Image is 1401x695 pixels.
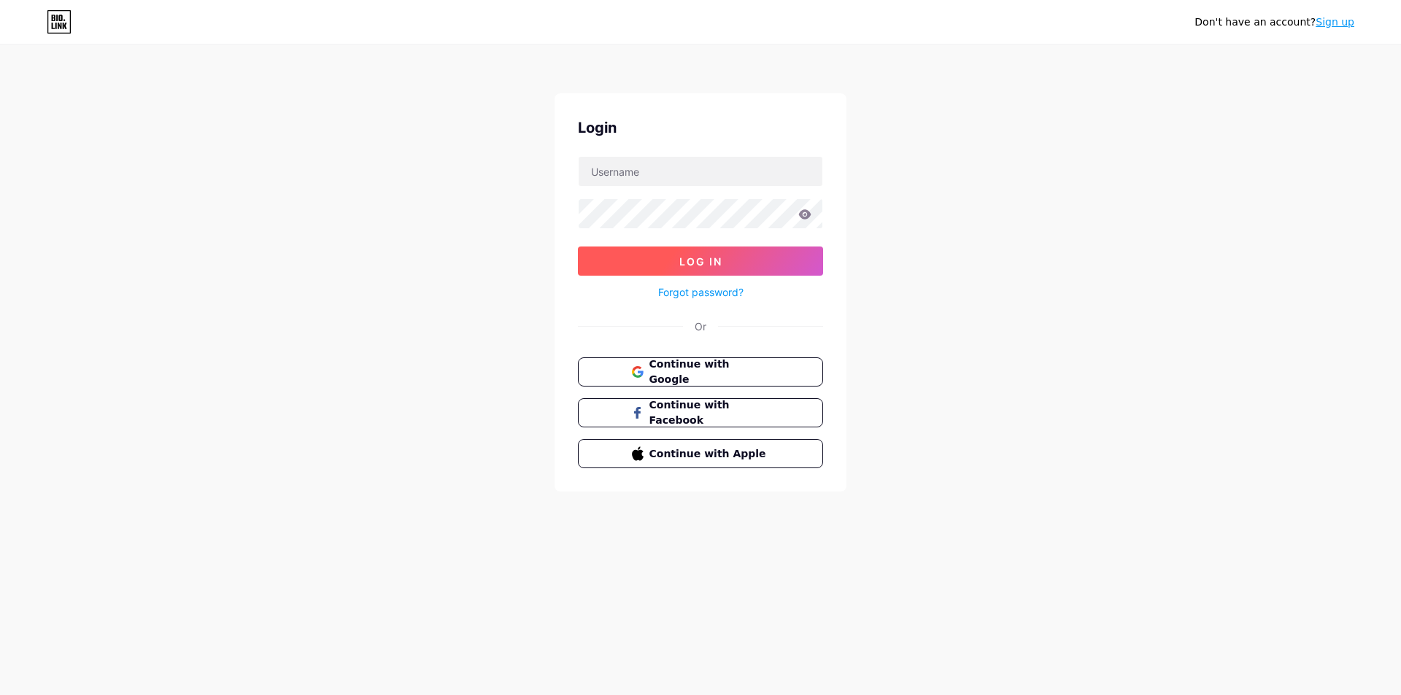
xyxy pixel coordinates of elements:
[578,117,823,139] div: Login
[578,246,823,276] button: Log In
[1316,16,1354,28] a: Sign up
[578,439,823,468] button: Continue with Apple
[578,357,823,387] button: Continue with Google
[578,398,823,427] button: Continue with Facebook
[649,446,770,462] span: Continue with Apple
[658,284,744,300] a: Forgot password?
[649,357,770,387] span: Continue with Google
[679,255,722,268] span: Log In
[695,319,706,334] div: Or
[1194,15,1354,30] div: Don't have an account?
[649,397,770,428] span: Continue with Facebook
[579,157,822,186] input: Username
